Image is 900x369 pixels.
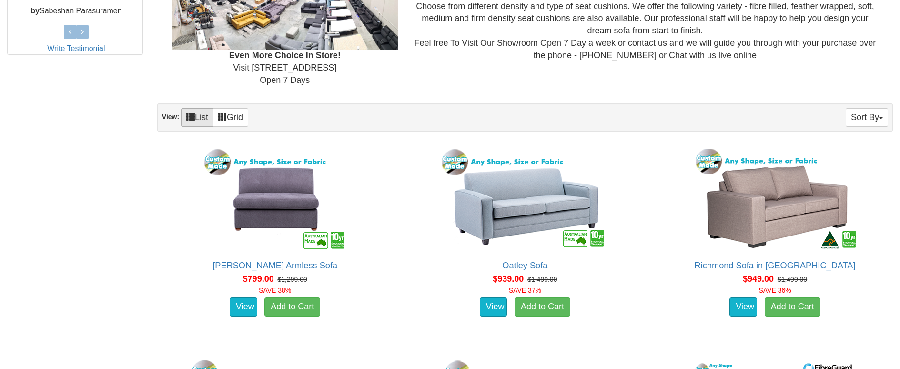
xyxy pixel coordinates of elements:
[229,51,341,60] b: Even More Choice In Store!
[47,44,105,52] a: Write Testimonial
[162,113,179,121] strong: View:
[202,146,349,251] img: Cleo Armless Sofa
[695,261,856,270] a: Richmond Sofa in [GEOGRAPHIC_DATA]
[729,297,757,317] a: View
[439,146,611,251] img: Oatley Sofa
[212,261,337,270] a: [PERSON_NAME] Armless Sofa
[502,261,547,270] a: Oatley Sofa
[243,274,274,284] span: $799.00
[778,276,807,283] del: $1,499.00
[515,297,570,317] a: Add to Cart
[758,287,791,294] font: SAVE 36%
[10,6,142,17] p: Sabeshan Parasuramen
[689,146,861,251] img: Richmond Sofa in Fabric
[213,108,248,127] a: Grid
[765,297,820,317] a: Add to Cart
[277,276,307,283] del: $1,299.00
[181,108,213,127] a: List
[264,297,320,317] a: Add to Cart
[259,287,291,294] font: SAVE 38%
[509,287,541,294] font: SAVE 37%
[846,108,888,127] button: Sort By
[230,297,257,317] a: View
[480,297,507,317] a: View
[527,276,557,283] del: $1,499.00
[493,274,524,284] span: $939.00
[30,7,40,15] b: by
[743,274,774,284] span: $949.00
